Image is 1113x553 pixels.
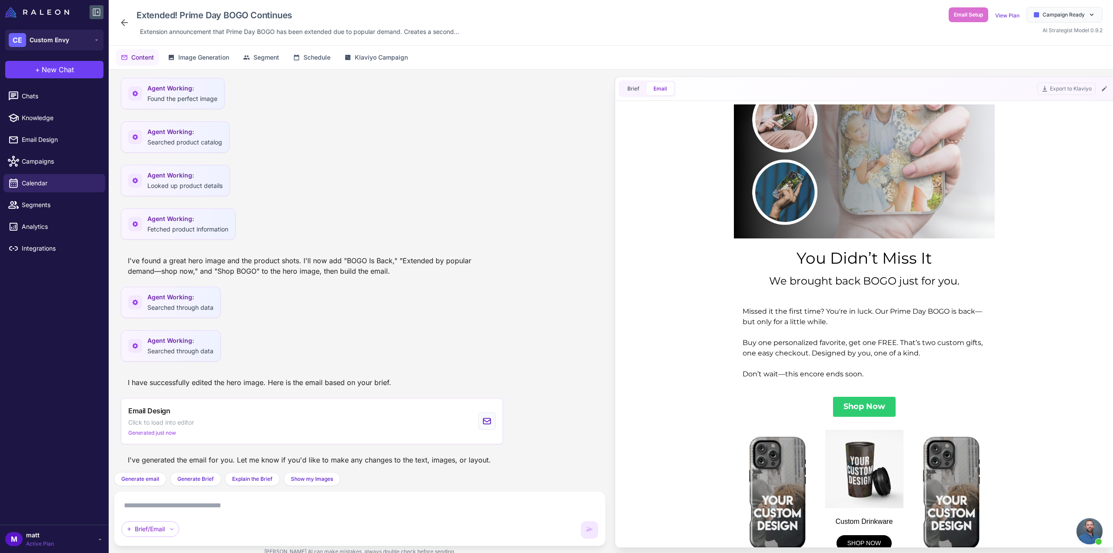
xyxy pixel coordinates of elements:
[355,53,408,62] span: Klaviyo Campaign
[147,171,223,180] span: Agent Working:
[339,49,413,66] button: Klaviyo Campaign
[5,7,73,17] a: Raleon Logo
[121,521,179,537] div: Brief/Email
[140,27,459,37] span: Extension announcement that Prime Day BOGO has been extended due to popular demand. Creates a sec...
[147,138,222,146] span: Searched product catalog
[1043,11,1085,19] span: Campaign Ready
[133,7,463,23] div: Click to edit campaign name
[1099,84,1110,94] button: Edit Email
[3,131,105,149] a: Email Design
[147,347,213,355] span: Searched through data
[627,85,640,93] span: Brief
[147,182,223,189] span: Looked up product details
[196,325,274,404] img: Custom Drinkware
[5,532,23,546] div: M
[109,325,187,451] img: Custom Phone Case
[170,472,221,486] button: Generate Brief
[26,540,54,548] span: Active Plan
[196,412,274,422] div: Custom Drinkware
[22,113,98,123] span: Knowledge
[116,49,159,66] button: Content
[22,200,98,210] span: Segments
[22,244,98,253] span: Integrations
[147,214,228,224] span: Agent Working:
[26,530,54,540] span: matt
[291,475,333,483] span: Show my Images
[232,475,273,483] span: Explain the Brief
[3,218,105,236] a: Analytics
[3,152,105,171] a: Campaigns
[1076,518,1103,544] div: Open chat
[22,135,98,144] span: Email Design
[147,336,213,345] span: Agent Working:
[147,127,222,137] span: Agent Working:
[121,475,159,483] span: Generate email
[283,325,361,451] img: Custom Home Goods
[163,49,234,66] button: Image Generation
[3,174,105,192] a: Calendar
[253,53,279,62] span: Segment
[1037,83,1096,95] button: Export to Klaviyo
[283,472,340,486] button: Show my Images
[147,225,228,233] span: Fetched product information
[177,475,214,483] span: Generate Brief
[5,30,103,50] button: CECustom Envy
[105,143,366,164] div: You Didn’t Miss It
[128,418,194,427] span: Click to load into editor
[1043,27,1103,34] span: AI Strategist Model 0.9.2
[114,472,167,486] button: Generate email
[22,91,98,101] span: Chats
[178,53,229,62] span: Image Generation
[147,292,213,302] span: Agent Working:
[3,196,105,214] a: Segments
[620,82,646,95] button: Brief
[3,239,105,258] a: Integrations
[225,472,280,486] button: Explain the Brief
[128,406,170,416] span: Email Design
[121,252,503,280] div: I've found a great hero image and the product shots. I'll now add "BOGO Is Back," "Extended by po...
[9,33,26,47] div: CE
[147,95,217,102] span: Found the perfect image
[147,84,217,93] span: Agent Working:
[42,64,74,75] span: New Chat
[121,451,498,469] div: I've generated the email for you. Let me know if you'd like to make any changes to the text, imag...
[207,431,263,447] a: SHOP NOW
[121,374,398,391] div: I have successfully edited the hero image. Here is the email based on your brief.
[147,304,213,311] span: Searched through data
[238,49,284,66] button: Segment
[35,64,40,75] span: +
[131,53,154,62] span: Content
[5,7,69,17] img: Raleon Logo
[995,12,1020,19] a: View Plan
[954,11,983,19] span: Email Setup
[303,53,330,62] span: Schedule
[22,178,98,188] span: Calendar
[646,82,674,95] button: Email
[137,25,463,38] div: Click to edit description
[3,109,105,127] a: Knowledge
[128,429,176,437] span: Generated just now
[3,87,105,105] a: Chats
[30,35,69,45] span: Custom Envy
[204,292,267,312] a: Shop Now
[949,7,988,22] button: Email Setup
[22,222,98,231] span: Analytics
[288,49,336,66] button: Schedule
[22,157,98,166] span: Campaigns
[5,61,103,78] button: +New Chat
[113,202,357,275] div: Missed it the first time? You're in luck. Our Prime Day BOGO is back—but only for a little while....
[105,169,366,184] div: We brought back BOGO just for you.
